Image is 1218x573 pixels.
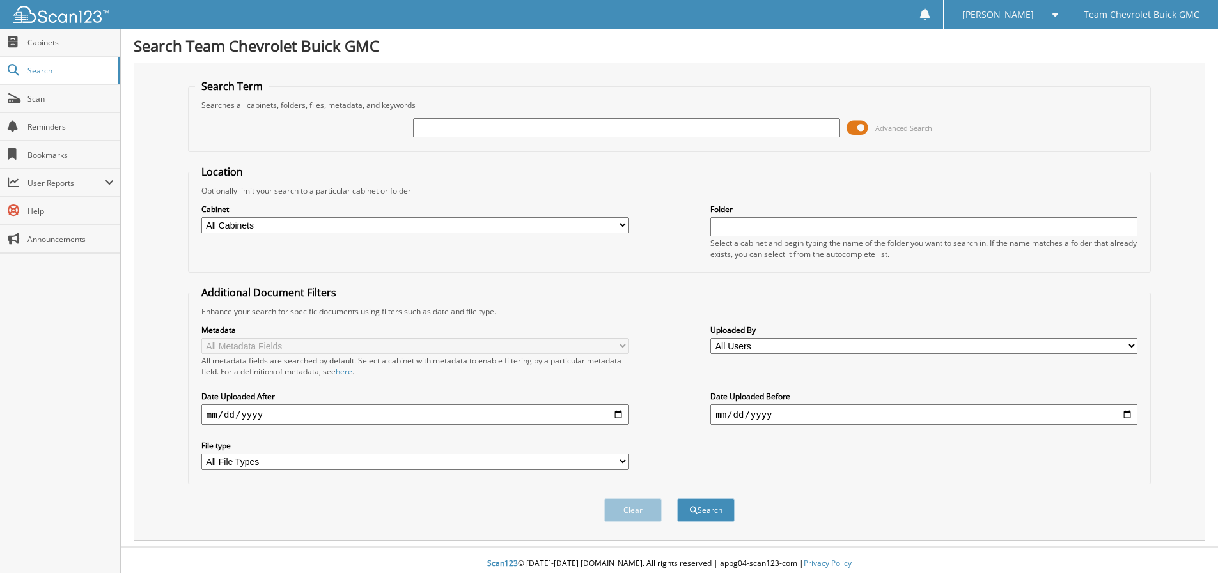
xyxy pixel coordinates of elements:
[195,100,1144,111] div: Searches all cabinets, folders, files, metadata, and keywords
[804,558,852,569] a: Privacy Policy
[13,6,109,23] img: scan123-logo-white.svg
[195,286,343,300] legend: Additional Document Filters
[875,123,932,133] span: Advanced Search
[962,11,1034,19] span: [PERSON_NAME]
[710,325,1137,335] label: Uploaded By
[27,149,114,160] span: Bookmarks
[487,558,518,569] span: Scan123
[1084,11,1199,19] span: Team Chevrolet Buick GMC
[201,355,629,377] div: All metadata fields are searched by default. Select a cabinet with metadata to enable filtering b...
[201,204,629,215] label: Cabinet
[195,306,1144,317] div: Enhance your search for specific documents using filters such as date and file type.
[27,93,114,104] span: Scan
[27,234,114,245] span: Announcements
[710,391,1137,402] label: Date Uploaded Before
[336,366,352,377] a: here
[710,238,1137,259] div: Select a cabinet and begin typing the name of the folder you want to search in. If the name match...
[134,35,1205,56] h1: Search Team Chevrolet Buick GMC
[195,185,1144,196] div: Optionally limit your search to a particular cabinet or folder
[710,204,1137,215] label: Folder
[27,178,105,188] span: User Reports
[201,404,629,425] input: start
[27,65,112,76] span: Search
[677,498,735,522] button: Search
[27,121,114,132] span: Reminders
[201,440,629,451] label: File type
[201,325,629,335] label: Metadata
[195,165,249,179] legend: Location
[27,37,114,48] span: Cabinets
[201,391,629,402] label: Date Uploaded After
[195,79,269,93] legend: Search Term
[27,206,114,217] span: Help
[710,404,1137,425] input: end
[604,498,662,522] button: Clear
